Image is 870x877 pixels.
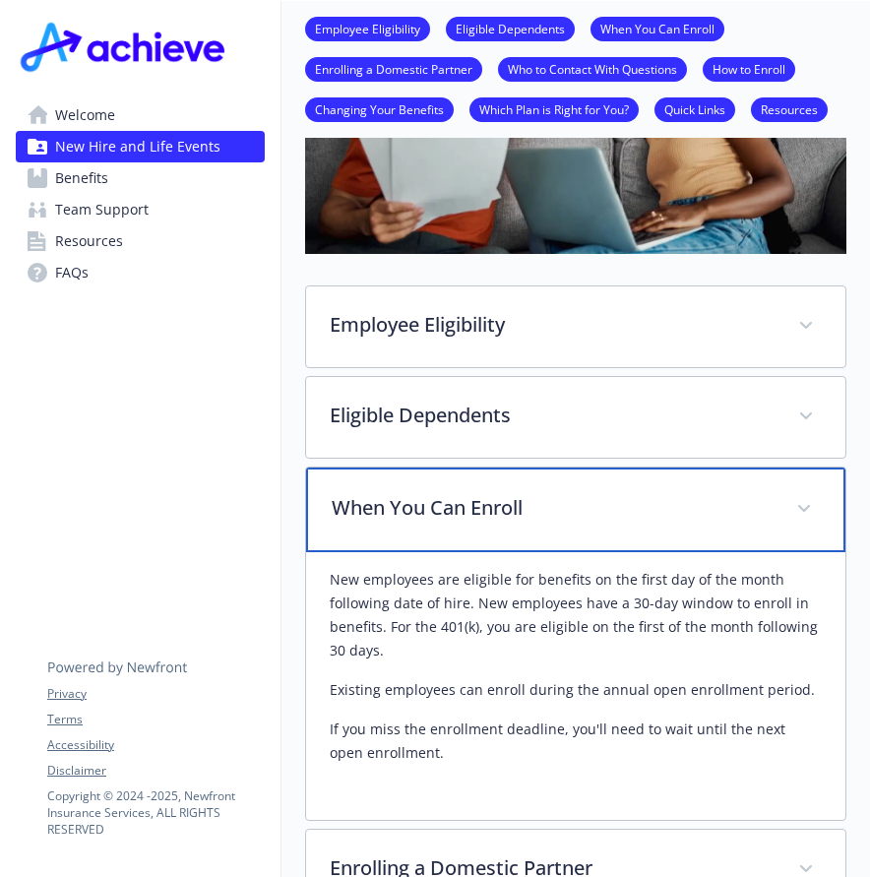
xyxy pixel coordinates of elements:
a: Enrolling a Domestic Partner [305,59,482,78]
a: Changing Your Benefits [305,99,454,118]
a: Which Plan is Right for You? [469,99,639,118]
a: When You Can Enroll [590,19,724,37]
span: Team Support [55,194,149,225]
a: Benefits [16,162,265,194]
a: Privacy [47,685,264,703]
a: Team Support [16,194,265,225]
a: How to Enroll [703,59,795,78]
span: New Hire and Life Events [55,131,220,162]
a: Resources [751,99,828,118]
a: Employee Eligibility [305,19,430,37]
p: If you miss the enrollment deadline, you'll need to wait until the next open enrollment. [330,718,822,765]
span: Benefits [55,162,108,194]
div: Eligible Dependents [306,377,845,458]
a: Eligible Dependents [446,19,575,37]
p: New employees are eligible for benefits on the first day of the month following date of hire. New... [330,568,822,662]
a: Quick Links [654,99,735,118]
a: Resources [16,225,265,257]
p: Existing employees can enroll during the annual open enrollment period. [330,678,822,702]
span: FAQs [55,257,89,288]
p: Copyright © 2024 - 2025 , Newfront Insurance Services, ALL RIGHTS RESERVED [47,787,264,838]
p: Eligible Dependents [330,401,775,430]
a: Welcome [16,99,265,131]
a: Accessibility [47,736,264,754]
a: New Hire and Life Events [16,131,265,162]
div: When You Can Enroll [306,552,845,820]
span: Resources [55,225,123,257]
p: Employee Eligibility [330,310,775,340]
a: Who to Contact With Questions [498,59,687,78]
div: When You Can Enroll [306,468,845,552]
a: FAQs [16,257,265,288]
span: Welcome [55,99,115,131]
div: Employee Eligibility [306,286,845,367]
a: Disclaimer [47,762,264,780]
p: When You Can Enroll [332,493,773,523]
a: Terms [47,711,264,728]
